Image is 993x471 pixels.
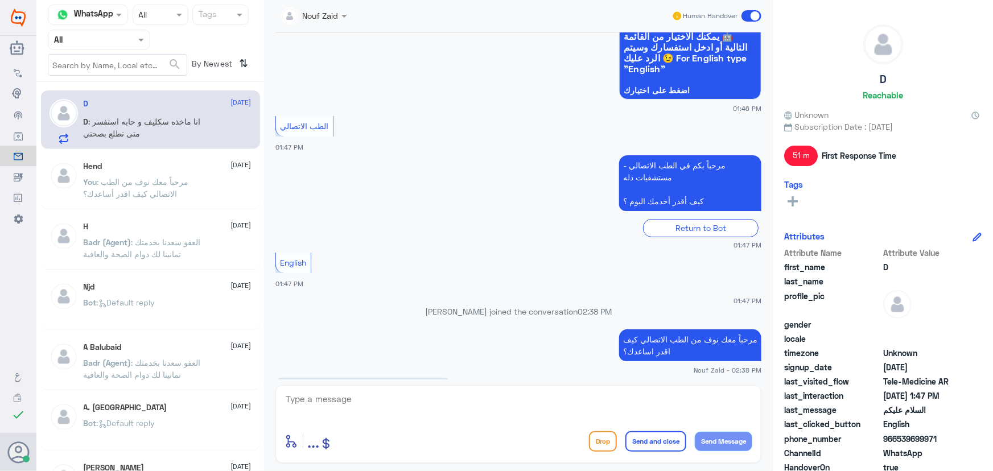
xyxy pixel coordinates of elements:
[84,282,95,292] h5: Njd
[784,109,829,121] span: Unknown
[84,162,102,171] h5: Hend
[784,418,881,430] span: last_clicked_button
[784,361,881,373] span: signup_date
[197,8,217,23] div: Tags
[883,433,966,445] span: 966539699971
[84,99,89,109] h5: D
[784,275,881,287] span: last_name
[883,290,912,319] img: defaultAdmin.png
[625,431,686,452] button: Send and close
[883,261,966,273] span: D
[281,258,307,267] span: English
[231,220,252,230] span: [DATE]
[784,247,881,259] span: Attribute Name
[50,403,78,431] img: defaultAdmin.png
[275,378,451,398] p: 22/9/2025, 2:39 PM
[784,179,803,189] h6: Tags
[734,296,761,305] span: 01:47 PM
[168,57,182,71] span: search
[231,401,252,411] span: [DATE]
[784,121,982,133] span: Subscription Date : [DATE]
[84,177,189,199] span: : مرحباً معك نوف من الطب الاتصالي كيف اقدر أساعدك؟
[883,247,966,259] span: Attribute Value
[84,177,97,187] span: You
[231,160,252,170] span: [DATE]
[54,6,71,23] img: whatsapp.png
[84,403,167,412] h5: A. Turki
[50,222,78,250] img: defaultAdmin.png
[187,54,235,77] span: By Newest
[784,319,881,330] span: gender
[784,447,881,459] span: ChannelId
[883,404,966,416] span: السلام عليكم
[880,73,887,86] h5: D
[281,121,329,131] span: الطب الاتصالي
[624,9,757,74] span: سعداء بتواجدك معنا اليوم 👋 أنا المساعد الذكي لمستشفيات دله 🤖 يمكنك الاختيار من القائمة التالية أو...
[275,280,303,287] span: 01:47 PM
[784,146,818,166] span: 51 m
[784,404,881,416] span: last_message
[84,222,89,232] h5: H
[7,441,29,463] button: Avatar
[784,231,825,241] h6: Attributes
[231,97,252,108] span: [DATE]
[784,433,881,445] span: phone_number
[275,305,761,317] p: [PERSON_NAME] joined the conversation
[619,329,761,361] p: 22/9/2025, 2:38 PM
[883,375,966,387] span: Tele-Medicine AR
[734,240,761,250] span: 01:47 PM
[84,418,97,428] span: Bot
[784,261,881,273] span: first_name
[695,432,752,451] button: Send Message
[883,390,966,402] span: 2025-09-22T10:47:13.182Z
[694,365,761,375] span: Nouf Zaid - 02:38 PM
[84,358,131,367] span: Badr (Agent)
[624,86,757,95] span: اضغط على اختيارك
[578,307,612,316] span: 02:38 PM
[784,375,881,387] span: last_visited_flow
[50,162,78,190] img: defaultAdmin.png
[619,155,761,211] p: 22/9/2025, 1:47 PM
[784,333,881,345] span: locale
[11,408,25,422] i: check
[307,428,319,454] button: ...
[307,431,319,451] span: ...
[683,11,737,21] span: Human Handover
[589,431,617,452] button: Drop
[883,319,966,330] span: null
[883,347,966,359] span: Unknown
[883,361,966,373] span: 2025-09-22T10:46:10.248Z
[733,104,761,113] span: 01:46 PM
[84,358,201,379] span: : العفو سعدنا بخدمتك تمانينا لك دوام الصحة والعافية
[863,90,903,100] h6: Reachable
[231,341,252,351] span: [DATE]
[864,25,903,64] img: defaultAdmin.png
[84,342,122,352] h5: A Balubaid
[50,342,78,371] img: defaultAdmin.png
[168,55,182,74] button: search
[84,117,89,126] span: D
[84,237,131,247] span: Badr (Agent)
[822,150,896,162] span: First Response Time
[784,347,881,359] span: timezone
[97,298,155,307] span: : Default reply
[883,447,966,459] span: 2
[240,54,249,73] i: ⇅
[883,333,966,345] span: null
[48,55,187,75] input: Search by Name, Local etc…
[11,9,26,27] img: Widebot Logo
[275,143,303,151] span: 01:47 PM
[50,99,78,127] img: defaultAdmin.png
[883,418,966,430] span: English
[643,219,759,237] div: Return to Bot
[84,117,201,138] span: : انا ماخذه سكليف و حابه استفسر متى تطلع بصحتي
[50,282,78,311] img: defaultAdmin.png
[784,390,881,402] span: last_interaction
[84,237,201,259] span: : العفو سعدنا بخدمتك تمانينا لك دوام الصحة والعافية
[84,298,97,307] span: Bot
[784,290,881,316] span: profile_pic
[231,280,252,291] span: [DATE]
[97,418,155,428] span: : Default reply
